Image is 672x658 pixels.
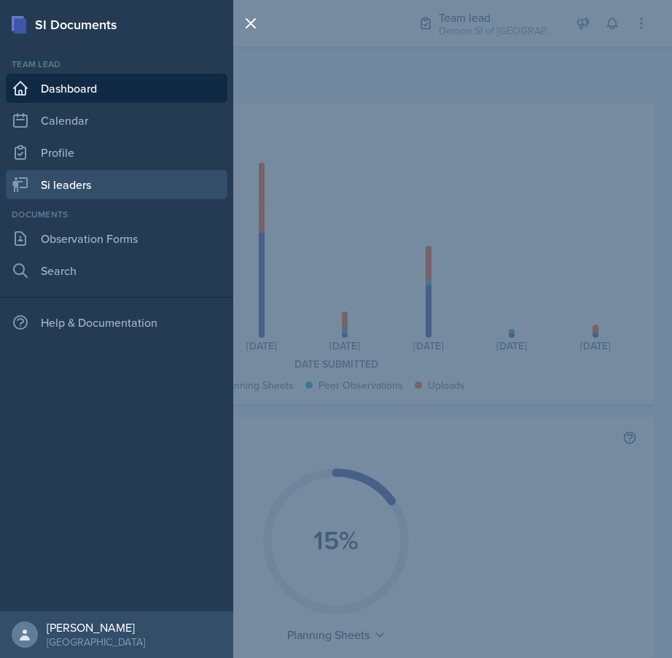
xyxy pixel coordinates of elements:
[6,308,227,337] div: Help & Documentation
[6,74,227,103] a: Dashboard
[6,208,227,221] div: Documents
[6,224,227,253] a: Observation Forms
[6,58,227,71] div: Team lead
[6,170,227,199] a: Si leaders
[47,635,145,649] div: [GEOGRAPHIC_DATA]
[47,620,145,635] div: [PERSON_NAME]
[6,106,227,135] a: Calendar
[6,256,227,285] a: Search
[6,138,227,167] a: Profile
